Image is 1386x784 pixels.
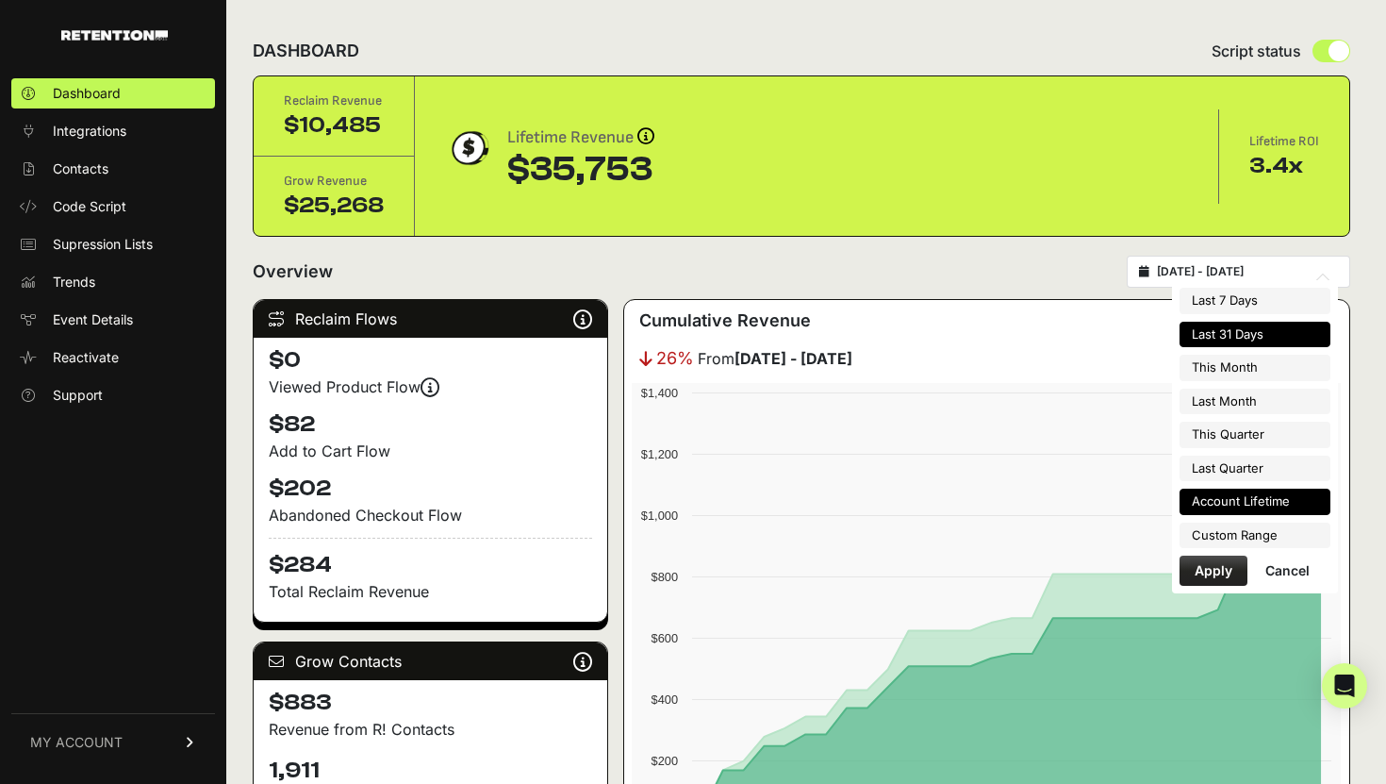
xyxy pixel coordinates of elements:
[652,570,678,584] text: $800
[1180,288,1330,314] li: Last 7 Days
[269,474,592,504] h4: $202
[641,386,678,400] text: $1,400
[269,718,592,741] p: Revenue from R! Contacts
[269,409,592,440] h4: $82
[269,345,592,375] h4: $0
[652,754,678,768] text: $200
[1180,322,1330,348] li: Last 31 Days
[445,125,492,172] img: dollar-coin-05c43ed7efb7bc0c12610022525b4bbbb207c7efeef5aecc26f025e68dcafac9.png
[269,538,592,580] h4: $284
[53,122,126,141] span: Integrations
[11,229,215,259] a: Supression Lists
[11,116,215,146] a: Integrations
[253,38,359,64] h2: DASHBOARD
[53,159,108,178] span: Contacts
[641,447,678,461] text: $1,200
[11,192,215,222] a: Code Script
[284,191,384,221] div: $25,268
[1180,556,1247,586] button: Apply
[1250,556,1325,586] button: Cancel
[1180,523,1330,549] li: Custom Range
[269,688,592,718] h4: $883
[734,349,852,368] strong: [DATE] - [DATE]
[254,642,607,680] div: Grow Contacts
[652,631,678,645] text: $600
[1322,663,1367,709] div: Open Intercom Messenger
[284,110,384,141] div: $10,485
[284,92,384,110] div: Reclaim Revenue
[639,308,811,334] h3: Cumulative Revenue
[1249,132,1319,151] div: Lifetime ROI
[53,235,153,254] span: Supression Lists
[284,172,384,191] div: Grow Revenue
[698,347,852,370] span: From
[652,692,678,707] text: $400
[30,733,123,752] span: MY ACCOUNT
[11,305,215,335] a: Event Details
[641,509,678,523] text: $1,000
[269,440,592,462] div: Add to Cart Flow
[53,348,119,367] span: Reactivate
[507,151,654,189] div: $35,753
[53,310,133,329] span: Event Details
[1212,40,1301,62] span: Script status
[53,386,103,405] span: Support
[269,504,592,526] div: Abandoned Checkout Flow
[1180,355,1330,381] li: This Month
[11,380,215,410] a: Support
[656,345,694,372] span: 26%
[1180,456,1330,482] li: Last Quarter
[269,580,592,603] p: Total Reclaim Revenue
[1180,422,1330,448] li: This Quarter
[53,197,126,216] span: Code Script
[11,154,215,184] a: Contacts
[61,30,168,41] img: Retention.com
[11,267,215,297] a: Trends
[1249,151,1319,181] div: 3.4x
[254,300,607,338] div: Reclaim Flows
[507,125,654,151] div: Lifetime Revenue
[269,375,592,398] div: Viewed Product Flow
[11,713,215,771] a: MY ACCOUNT
[11,78,215,108] a: Dashboard
[53,273,95,292] span: Trends
[53,84,121,103] span: Dashboard
[253,259,333,285] h2: Overview
[1180,389,1330,415] li: Last Month
[1180,489,1330,515] li: Account Lifetime
[421,387,439,388] i: Events are firing, and revenue is coming soon! Reclaim revenue is updated nightly.
[11,342,215,373] a: Reactivate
